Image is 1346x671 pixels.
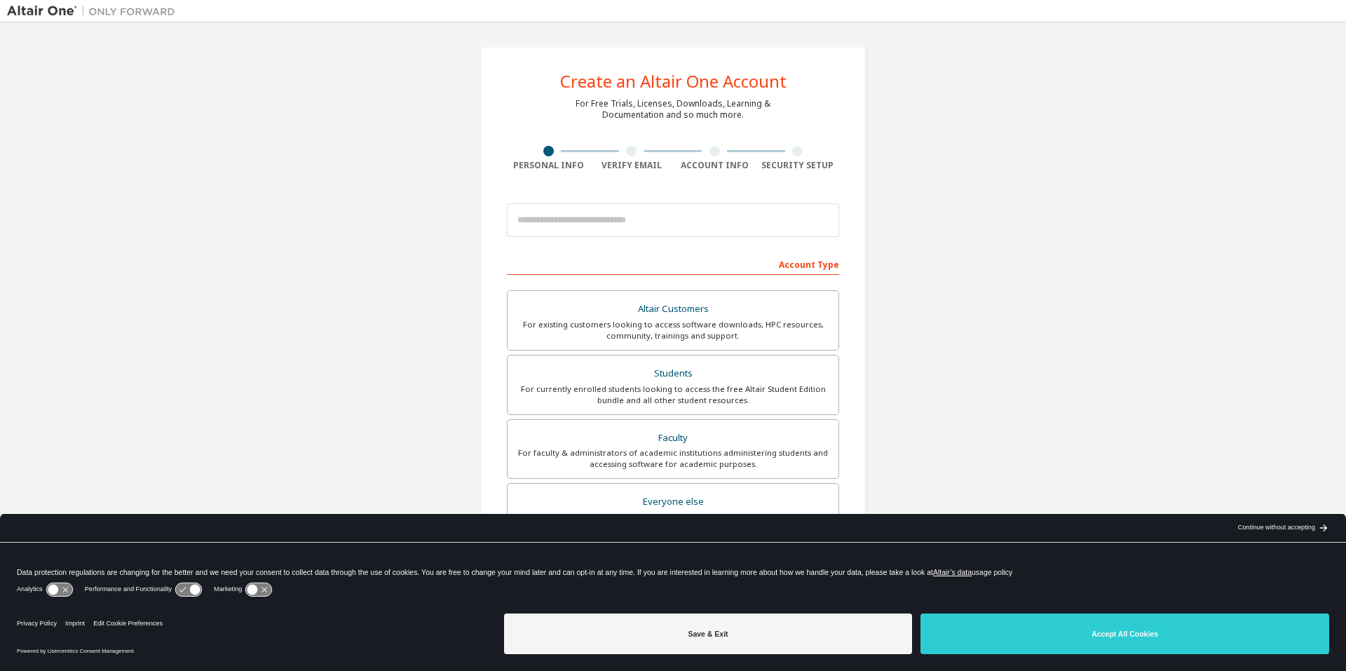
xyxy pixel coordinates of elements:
[590,160,674,171] div: Verify Email
[516,428,830,448] div: Faculty
[560,73,787,90] div: Create an Altair One Account
[516,384,830,406] div: For currently enrolled students looking to access the free Altair Student Edition bundle and all ...
[673,160,756,171] div: Account Info
[516,364,830,384] div: Students
[516,447,830,470] div: For faculty & administrators of academic institutions administering students and accessing softwa...
[516,512,830,534] div: For individuals, businesses and everyone else looking to try Altair software and explore our prod...
[516,319,830,341] div: For existing customers looking to access software downloads, HPC resources, community, trainings ...
[507,252,839,275] div: Account Type
[7,4,182,18] img: Altair One
[576,98,770,121] div: For Free Trials, Licenses, Downloads, Learning & Documentation and so much more.
[516,492,830,512] div: Everyone else
[516,299,830,319] div: Altair Customers
[507,160,590,171] div: Personal Info
[756,160,840,171] div: Security Setup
